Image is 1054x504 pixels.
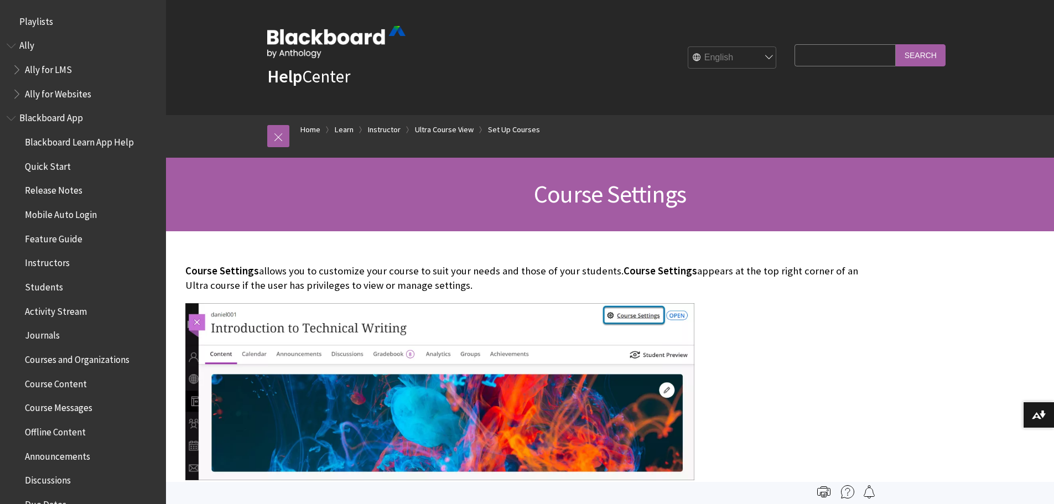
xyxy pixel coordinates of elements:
[185,303,694,481] img: View of top portion of a Blackboard Ultra course titled Introduction to Technical Writing, which ...
[841,485,854,498] img: More help
[25,85,91,100] span: Ally for Websites
[25,60,72,75] span: Ally for LMS
[185,264,871,293] p: allows you to customize your course to suit your needs and those of your students. appears at the...
[25,157,71,172] span: Quick Start
[19,109,83,124] span: Blackboard App
[488,123,540,137] a: Set Up Courses
[25,471,71,486] span: Discussions
[25,399,92,414] span: Course Messages
[7,12,159,31] nav: Book outline for Playlists
[19,37,34,51] span: Ally
[267,65,350,87] a: HelpCenter
[185,264,259,277] span: Course Settings
[863,485,876,498] img: Follow this page
[368,123,401,137] a: Instructor
[19,12,53,27] span: Playlists
[25,230,82,245] span: Feature Guide
[25,254,70,269] span: Instructors
[25,423,86,438] span: Offline Content
[25,350,129,365] span: Courses and Organizations
[267,26,406,58] img: Blackboard by Anthology
[300,123,320,137] a: Home
[817,485,830,498] img: Print
[534,179,686,209] span: Course Settings
[335,123,354,137] a: Learn
[25,326,60,341] span: Journals
[25,447,90,462] span: Announcements
[688,47,777,69] select: Site Language Selector
[415,123,474,137] a: Ultra Course View
[624,264,697,277] span: Course Settings
[25,133,134,148] span: Blackboard Learn App Help
[25,375,87,389] span: Course Content
[267,65,302,87] strong: Help
[25,302,87,317] span: Activity Stream
[25,278,63,293] span: Students
[896,44,946,66] input: Search
[25,205,97,220] span: Mobile Auto Login
[7,37,159,103] nav: Book outline for Anthology Ally Help
[25,181,82,196] span: Release Notes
